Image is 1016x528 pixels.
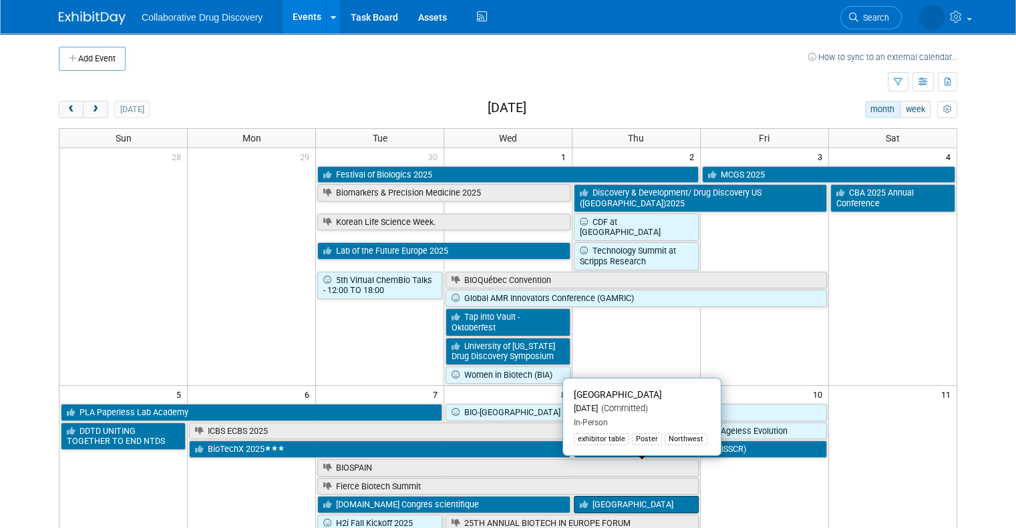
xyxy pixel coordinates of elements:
span: Search [858,13,889,23]
a: Tap into Vault - Oktoberfest [446,308,570,336]
span: 29 [299,148,315,165]
span: Tue [373,133,387,144]
span: 6 [303,386,315,403]
h2: [DATE] [488,101,526,115]
a: ICBS ECBS 2025 [189,423,698,440]
span: 10 [812,386,828,403]
button: myCustomButton [937,101,957,118]
a: Fierce Biotech Summit [317,478,699,495]
button: prev [59,101,83,118]
span: In-Person [574,418,608,427]
span: Sun [116,133,132,144]
a: 5th Virtual ChemBio Talks - 12:00 TO 18:00 [317,272,442,299]
a: CBA 2025 Annual Conference [830,184,955,212]
a: DDTD UNITING TOGETHER TO END NTDS [61,423,186,450]
span: 5 [175,386,187,403]
a: PLA Paperless Lab Academy [61,404,442,421]
a: MCGS 2025 [702,166,955,184]
span: (Committed) [598,403,648,413]
span: 1 [560,148,572,165]
a: Search [840,6,902,29]
a: BIOQuébec Convention [446,272,827,289]
span: Thu [628,133,644,144]
i: Personalize Calendar [943,105,951,114]
a: [DOMAIN_NAME] Congres scientifique [317,496,570,513]
span: 7 [432,386,444,403]
a: Festival of Biologics 2025 [317,166,699,184]
a: Women in Biotech (BIA) [446,366,570,384]
span: 30 [427,148,444,165]
button: month [865,101,900,118]
a: Technology Summit at Scripps Research [574,242,699,270]
img: ExhibitDay [59,11,126,25]
span: Sat [886,133,900,144]
a: BioTechX 2025 [189,441,570,458]
a: [GEOGRAPHIC_DATA] [574,496,699,513]
a: Global AMR Innovators Conference (GAMRIC) [446,290,827,307]
a: BIO‑[GEOGRAPHIC_DATA] 2025 [446,404,827,421]
div: Poster [632,433,662,445]
span: 3 [816,148,828,165]
button: [DATE] [114,101,150,118]
span: 8 [560,386,572,403]
a: Lab of the Future Europe 2025 [317,242,570,260]
a: How to sync to an external calendar... [808,52,957,62]
a: CDF at [GEOGRAPHIC_DATA] [574,214,699,241]
img: Salima Ismayilova [919,5,945,30]
span: 4 [945,148,957,165]
div: exhibitor table [574,433,629,445]
div: [DATE] [574,403,710,415]
div: Northwest [665,433,707,445]
a: Discovery & Development/ Drug Discovery US ([GEOGRAPHIC_DATA])2025 [574,184,827,212]
span: 11 [940,386,957,403]
span: Collaborative Drug Discovery [142,12,263,23]
button: week [900,101,930,118]
a: Ageless Evolution [702,423,827,440]
a: Biomarkers & Precision Medicine 2025 [317,184,570,202]
span: [GEOGRAPHIC_DATA] [574,389,662,400]
span: Mon [242,133,261,144]
span: 28 [170,148,187,165]
span: Wed [499,133,517,144]
a: BIOSPAIN [317,459,699,477]
span: 2 [688,148,700,165]
a: Korean Life Science Week. [317,214,570,231]
button: Add Event [59,47,126,71]
span: Fri [759,133,770,144]
a: University of [US_STATE] Drug Discovery Symposium [446,338,570,365]
button: next [83,101,108,118]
